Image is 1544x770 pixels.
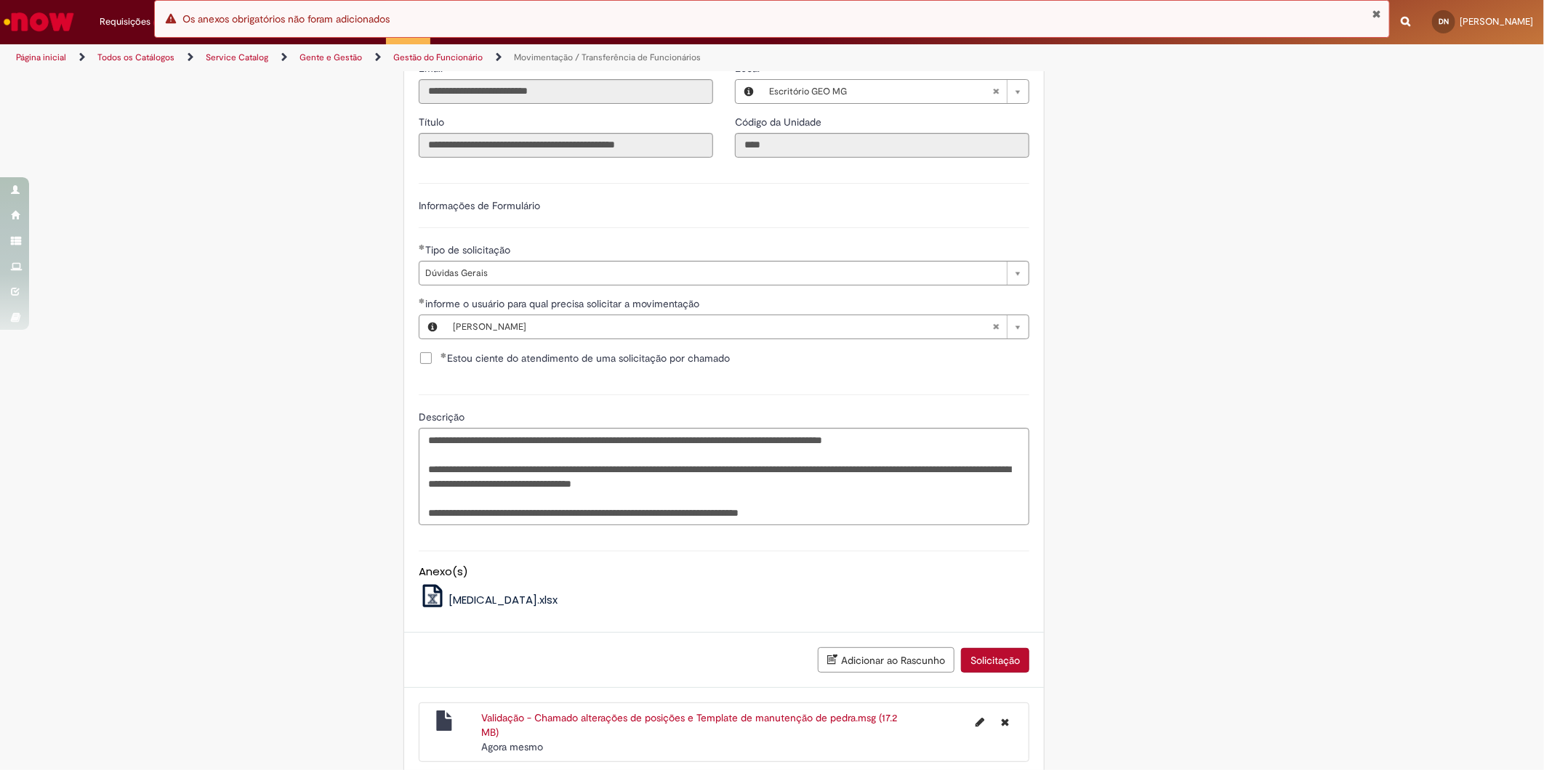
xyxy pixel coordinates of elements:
[1,7,76,36] img: ServiceNow
[299,52,362,63] a: Gente e Gestão
[818,647,954,673] button: Adicionar ao Rascunho
[206,52,268,63] a: Service Catalog
[769,80,992,103] span: Escritório GEO MG
[425,243,513,256] span: Tipo de solicitação
[419,115,447,129] label: Somente leitura - Título
[97,52,174,63] a: Todos os Catálogos
[481,740,543,753] span: Agora mesmo
[11,44,1018,71] ul: Trilhas de página
[453,315,992,339] span: [PERSON_NAME]
[419,133,713,158] input: Título
[735,115,824,129] span: Somente leitura - Código da Unidade
[762,80,1029,103] a: Escritório GEO MGLimpar campo Local
[985,80,1007,103] abbr: Limpar campo Local
[481,740,543,753] time: 29/09/2025 10:53:48
[735,133,1029,158] input: Código da Unidade
[419,566,1029,578] h5: Anexo(s)
[153,17,166,29] span: 3
[441,352,447,358] span: Obrigatório Preenchido
[985,315,1007,339] abbr: Limpar campo informe o usuário para qual precisa solicitar a movimentação
[393,52,483,63] a: Gestão do Funcionário
[100,15,150,29] span: Requisições
[419,410,467,423] span: Descrição
[446,315,1029,339] a: [PERSON_NAME]Limpar campo informe o usuário para qual precisa solicitar a movimentação
[419,62,446,75] span: Somente leitura - Email
[425,262,1000,285] span: Dúvidas Gerais
[735,62,763,75] span: Local
[514,52,701,63] a: Movimentação / Transferência de Funcionários
[182,12,390,25] span: Os anexos obrigatórios não foram adicionados
[481,711,897,739] a: Validação - Chamado alterações de posições e Template de manutenção de pedra.msg (17.2 MB)
[419,244,425,250] span: Obrigatório Preenchido
[961,648,1029,673] button: Solicitação
[1460,15,1533,28] span: [PERSON_NAME]
[419,315,446,339] button: informe o usuário para qual precisa solicitar a movimentação, Visualizar este registro Deise Oliv...
[16,52,66,63] a: Página inicial
[992,710,1018,734] button: Excluir Validação - Chamado alterações de posições e Template de manutenção de pedra.msg
[736,80,762,103] button: Local, Visualizar este registro Escritório GEO MG
[967,710,993,734] button: Editar nome de arquivo Validação - Chamado alterações de posições e Template de manutenção de ped...
[441,351,730,365] span: Estou ciente do atendimento de uma solicitação por chamado
[419,79,713,104] input: Email
[419,199,540,212] label: Informações de Formulário
[735,115,824,129] label: Somente leitura - Código da Unidade
[1439,17,1449,26] span: DN
[419,298,425,304] span: Obrigatório Preenchido
[419,592,558,607] a: [MEDICAL_DATA].xlsx
[1372,8,1382,20] button: Fechar Notificação
[425,297,702,310] span: Necessários - informe o usuário para qual precisa solicitar a movimentação
[449,592,558,607] span: [MEDICAL_DATA].xlsx
[419,428,1029,525] textarea: Descrição
[419,115,447,129] span: Somente leitura - Título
